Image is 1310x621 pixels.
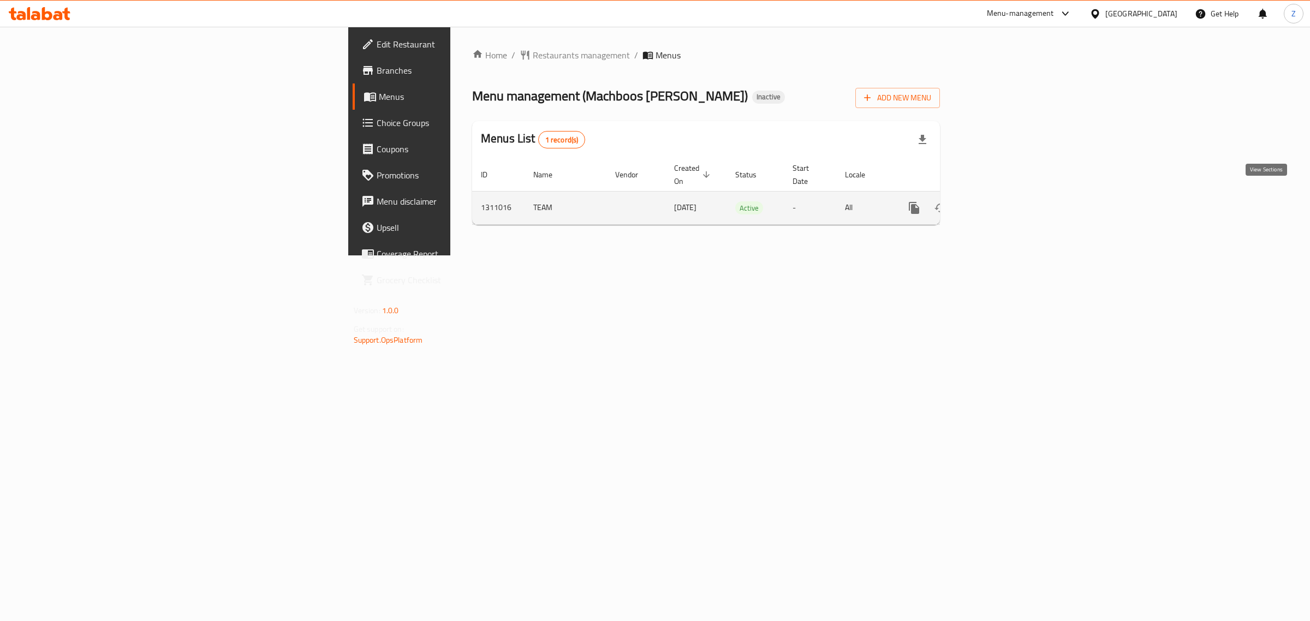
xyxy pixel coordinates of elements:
a: Coupons [353,136,567,162]
span: 1.0.0 [382,303,399,318]
button: Add New Menu [855,88,940,108]
a: Edit Restaurant [353,31,567,57]
span: 1 record(s) [539,135,585,145]
span: Version: [354,303,380,318]
span: Z [1291,8,1296,20]
div: Total records count [538,131,586,148]
span: Locale [845,168,879,181]
span: Active [735,202,763,214]
span: Edit Restaurant [377,38,558,51]
div: Inactive [752,91,785,104]
table: enhanced table [472,158,1015,225]
span: Status [735,168,771,181]
nav: breadcrumb [472,49,940,62]
li: / [634,49,638,62]
span: Promotions [377,169,558,182]
a: Restaurants management [520,49,630,62]
a: Support.OpsPlatform [354,333,423,347]
div: Export file [909,127,936,153]
span: ID [481,168,502,181]
a: Branches [353,57,567,83]
th: Actions [892,158,1015,192]
span: Inactive [752,92,785,101]
span: Menu management ( Machboos [PERSON_NAME] ) [472,83,748,108]
span: Coupons [377,142,558,156]
span: Get support on: [354,322,404,336]
span: Upsell [377,221,558,234]
a: Grocery Checklist [353,267,567,293]
span: Created On [674,162,713,188]
button: more [901,195,927,221]
div: Active [735,201,763,214]
span: Menu disclaimer [377,195,558,208]
span: Menus [379,90,558,103]
a: Menus [353,83,567,110]
span: [DATE] [674,200,696,214]
h2: Menus List [481,130,585,148]
span: Branches [377,64,558,77]
span: Restaurants management [533,49,630,62]
span: Menus [656,49,681,62]
a: Choice Groups [353,110,567,136]
span: Grocery Checklist [377,273,558,286]
a: Coverage Report [353,241,567,267]
span: Choice Groups [377,116,558,129]
div: [GEOGRAPHIC_DATA] [1105,8,1177,20]
a: Upsell [353,214,567,241]
span: Vendor [615,168,652,181]
a: Menu disclaimer [353,188,567,214]
span: Start Date [793,162,823,188]
span: Add New Menu [864,91,931,105]
td: All [836,191,892,224]
td: - [784,191,836,224]
button: Change Status [927,195,954,221]
span: Name [533,168,567,181]
a: Promotions [353,162,567,188]
span: Coverage Report [377,247,558,260]
div: Menu-management [987,7,1054,20]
